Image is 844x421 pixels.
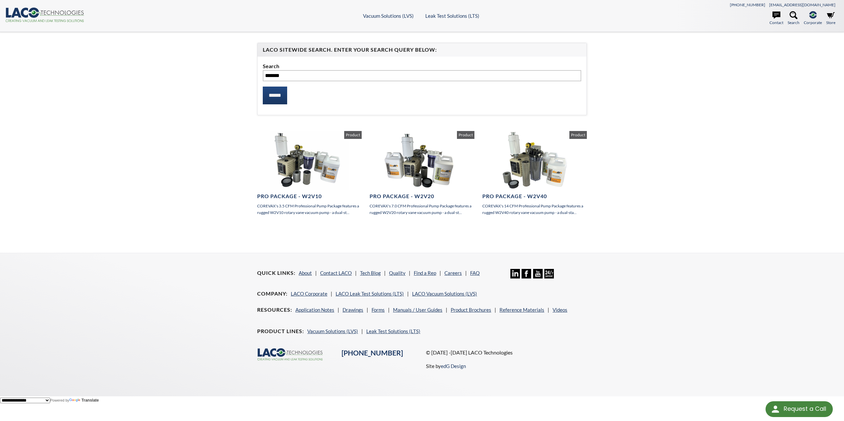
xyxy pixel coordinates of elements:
[263,62,581,70] label: Search
[336,291,404,297] a: LACO Leak Test Solutions (LTS)
[363,13,414,19] a: Vacuum Solutions (LVS)
[257,290,287,297] h4: Company
[366,328,420,334] a: Leak Test Solutions (LTS)
[457,131,474,139] span: Product
[257,193,362,200] h4: Pro Package - W2V10
[553,307,567,313] a: Videos
[770,404,781,414] img: round button
[482,203,587,215] p: COREVAX's 14 CFM Professional Pump Package features a rugged W2V40 rotary vane vacuum pump - a du...
[569,131,587,139] span: Product
[769,2,835,7] a: [EMAIL_ADDRESS][DOMAIN_NAME]
[804,19,822,26] span: Corporate
[470,270,480,276] a: FAQ
[499,307,544,313] a: Reference Materials
[370,193,474,200] h4: Pro Package - W2V20
[291,291,327,297] a: LACO Corporate
[544,274,554,279] a: 24/7 Support
[730,2,765,7] a: [PHONE_NUMBER]
[426,362,466,370] p: Site by
[69,398,81,403] img: Google Translate
[425,13,479,19] a: Leak Test Solutions (LTS)
[370,131,474,216] a: Pro Package - W2V20 COREVAX's 7.0 CFM Professional Pump Package features a rugged W2V20 rotary va...
[412,291,477,297] a: LACO Vacuum Solutions (LVS)
[370,203,474,215] p: COREVAX's 7.0 CFM Professional Pump Package features a rugged W2V20 rotary vane vacuum pump - a d...
[788,11,799,26] a: Search
[295,307,334,313] a: Application Notes
[389,270,406,276] a: Quality
[766,401,833,417] div: Request a Call
[414,270,436,276] a: Find a Rep
[257,328,304,335] h4: Product Lines
[299,270,312,276] a: About
[257,131,362,216] a: Pro Package - W2V10 COREVAX's 3.5 CFM Professional Pump Package features a rugged W2V10 rotary va...
[257,306,292,313] h4: Resources
[451,307,491,313] a: Product Brochures
[372,307,385,313] a: Forms
[342,349,403,357] a: [PHONE_NUMBER]
[307,328,358,334] a: Vacuum Solutions (LVS)
[441,363,466,369] a: edG Design
[426,348,587,357] p: © [DATE] -[DATE] LACO Technologies
[69,398,99,403] a: Translate
[482,193,587,200] h4: Pro Package - W2V40
[784,401,826,416] div: Request a Call
[257,270,295,276] h4: Quick Links
[826,11,835,26] a: Store
[393,307,442,313] a: Manuals / User Guides
[263,46,581,53] h4: LACO Sitewide Search. Enter your Search Query Below:
[544,269,554,278] img: 24/7 Support Icon
[360,270,381,276] a: Tech Blog
[444,270,462,276] a: Careers
[769,11,783,26] a: Contact
[257,203,362,215] p: COREVAX's 3.5 CFM Professional Pump Package features a rugged W2V10 rotary vane vacuum pump - a d...
[482,131,587,216] a: Pro Package - W2V40 COREVAX's 14 CFM Professional Pump Package features a rugged W2V40 rotary van...
[344,131,362,139] span: Product
[343,307,363,313] a: Drawings
[320,270,352,276] a: Contact LACO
